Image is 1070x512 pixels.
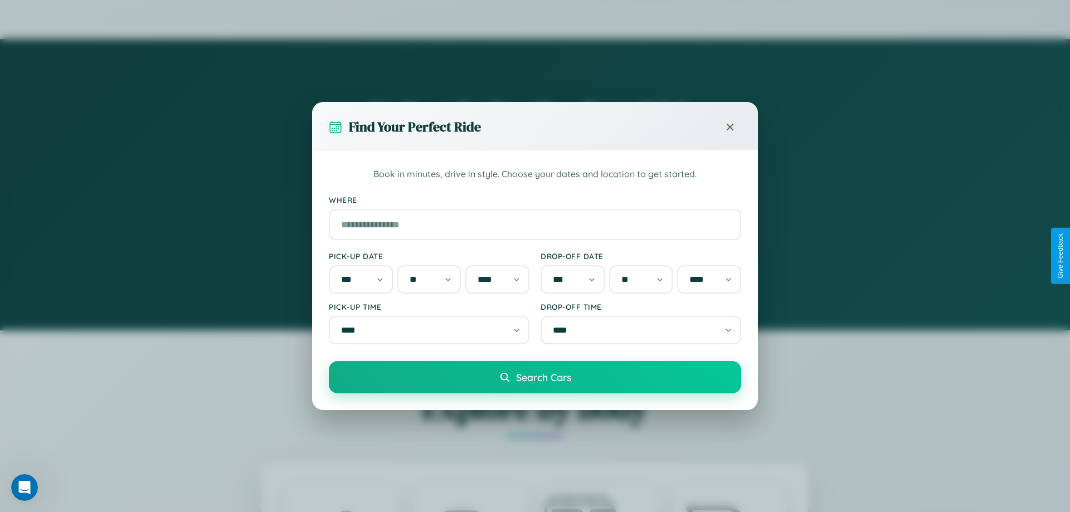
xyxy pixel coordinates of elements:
span: Search Cars [516,371,571,383]
label: Pick-up Date [329,251,529,261]
p: Book in minutes, drive in style. Choose your dates and location to get started. [329,167,741,182]
label: Pick-up Time [329,302,529,311]
label: Drop-off Date [541,251,741,261]
h3: Find Your Perfect Ride [349,118,481,136]
label: Drop-off Time [541,302,741,311]
label: Where [329,195,741,204]
button: Search Cars [329,361,741,393]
